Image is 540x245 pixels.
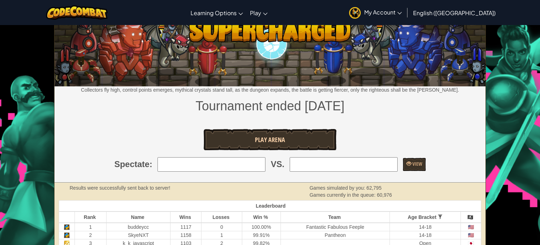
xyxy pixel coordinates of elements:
span: Learning Options [191,9,237,17]
a: Play Arena [204,129,336,150]
td: 100.00% [242,223,281,231]
td: Pantheon [281,231,390,239]
img: avatar [349,7,361,19]
span: Games currently in the queue: [309,192,377,198]
td: 1 [201,231,242,239]
th: Age Bracket [390,212,461,223]
td: 14-18 [390,223,461,231]
th: Rank [75,212,107,223]
td: 99.91% [242,231,281,239]
p: Collectors fly high, control points emerges, mythical crystals stand tall, as the dungeon expands... [54,86,486,93]
span: Tournament ended [DATE] [195,99,345,113]
span: Play Arena [255,135,285,144]
a: English ([GEOGRAPHIC_DATA]) [410,3,499,22]
td: SkyeNXT [106,231,171,239]
span: Play [250,9,261,17]
a: Learning Options [187,3,246,22]
td: buddeycc [106,223,171,231]
th: Win % [242,212,281,223]
strong: Results were successfully sent back to server! [70,185,170,191]
td: 14-18 [390,231,461,239]
span: View [411,160,422,167]
a: My Account [346,1,405,24]
a: Play [246,3,271,22]
img: Supercharged [54,11,486,86]
span: VS. [271,158,284,170]
span: Spectate [114,158,149,170]
img: CodeCombat logo [46,5,108,20]
span: Games simulated by you: [309,185,366,191]
td: United States [461,223,481,231]
td: 1117 [171,223,201,231]
th: Name [106,212,171,223]
span: My Account [364,8,402,16]
th: 🏴‍☠️ [461,212,481,223]
span: : [149,158,152,170]
td: 1 [75,223,107,231]
td: 0 [201,223,242,231]
td: 1158 [171,231,201,239]
span: Leaderboard [256,203,286,209]
th: Team [281,212,390,223]
span: English ([GEOGRAPHIC_DATA]) [413,9,496,17]
span: 60,976 [377,192,392,198]
td: Fantastic Fabulous Feeple [281,223,390,231]
td: United States [461,231,481,239]
span: 62,795 [366,185,381,191]
td: 2 [75,231,107,239]
th: Wins [171,212,201,223]
th: Losses [201,212,242,223]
